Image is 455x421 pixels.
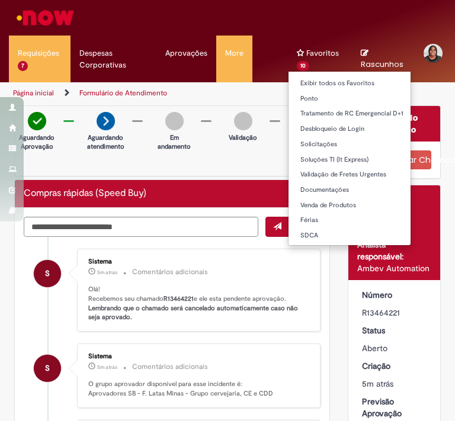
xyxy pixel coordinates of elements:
div: Aberto [362,342,428,354]
small: Comentários adicionais [132,267,208,277]
a: Página inicial [13,88,54,98]
a: Aprovações : 0 [156,36,216,71]
a: Documentações [289,184,419,197]
a: Validação de Fretes Urgentes [289,168,419,181]
a: Despesas Corporativas : [71,36,156,71]
p: Aguardando atendimento [85,133,126,152]
ul: Menu Cabeçalho [71,36,156,82]
img: arrow-next.png [97,112,115,130]
textarea: Digite sua mensagem aqui... [24,217,258,237]
ul: Favoritos [288,71,411,246]
ul: Menu Cabeçalho [9,36,71,82]
small: Comentários adicionais [132,362,208,372]
a: Exibir todos os Favoritos [289,77,419,90]
span: Requisições [18,47,59,59]
span: 5m atrás [97,364,117,371]
div: Ambev Automation [357,262,432,274]
span: 5m atrás [97,269,117,276]
a: Formulário de Atendimento [79,88,167,98]
span: 5m atrás [362,378,393,389]
a: Tratamento de RC Emergencial D+1 [289,107,419,120]
span: S [45,259,50,288]
img: img-circle-grey.png [234,112,252,130]
a: Requisições : 7 [9,36,71,71]
ul: Menu Cabeçalho [252,36,270,82]
p: O grupo aprovador disponível para esse incidente é: Aprovadores SB - F. Latas Minas - Grupo cerve... [88,380,311,398]
button: Enviar [265,217,321,237]
div: System [34,355,61,382]
span: 7 [18,61,28,71]
p: Validação [222,133,264,143]
a: Soluções TI (It Express) [289,153,419,166]
dt: Número [353,289,437,301]
img: ServiceNow [15,6,76,30]
p: Olá! Recebemos seu chamado e ele esta pendente aprovação. [88,285,311,322]
a: Desbloqueio de Login [289,123,419,136]
dt: Criação [353,360,437,372]
div: Analista responsável: [357,239,432,262]
time: 29/08/2025 21:23:42 [97,364,117,371]
time: 29/08/2025 21:23:45 [97,269,117,276]
span: Rascunhos [361,59,403,70]
ul: Menu Cabeçalho [270,36,288,82]
button: Cancelar Chamado [357,150,432,169]
p: Aguardando Aprovação [16,133,57,152]
span: 10 [297,61,309,71]
span: Aprovações [165,47,207,59]
a: Solicitações [289,138,419,151]
a: No momento, sua lista de rascunhos tem 0 Itens [361,47,403,70]
dt: Previsão Aprovação [353,396,437,419]
time: 29/08/2025 21:23:33 [362,378,393,389]
a: Venda de Produtos [289,199,419,212]
a: Ponto [289,92,419,105]
a: Férias [289,214,419,227]
a: More : 4 [216,36,252,71]
span: Despesas Corporativas [79,47,148,71]
a: SDCA [289,229,419,242]
h2: Compras rápidas (Speed Buy) Histórico de tíquete [24,188,146,199]
div: System [34,260,61,287]
p: Em andamento [153,133,195,152]
ul: Menu Cabeçalho [216,36,252,82]
ul: Menu Cabeçalho [156,36,216,82]
span: More [225,47,243,59]
img: check-circle-green.png [28,112,46,130]
dt: Status [353,324,437,336]
span: Favoritos [306,47,339,59]
ul: Menu Cabeçalho [288,36,352,82]
b: R13464221 [164,294,194,303]
a: Favoritos : 10 [288,36,352,71]
div: Sistema [88,353,311,360]
span: S [45,354,50,383]
img: img-circle-grey.png [165,112,184,130]
div: R13464221 [362,307,428,319]
div: Sistema [88,258,311,265]
b: Lembrando que o chamado será cancelado automaticamente caso não seja aprovado. [88,304,300,322]
ul: Trilhas de página [9,82,219,104]
div: 29/08/2025 21:23:33 [362,378,428,390]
